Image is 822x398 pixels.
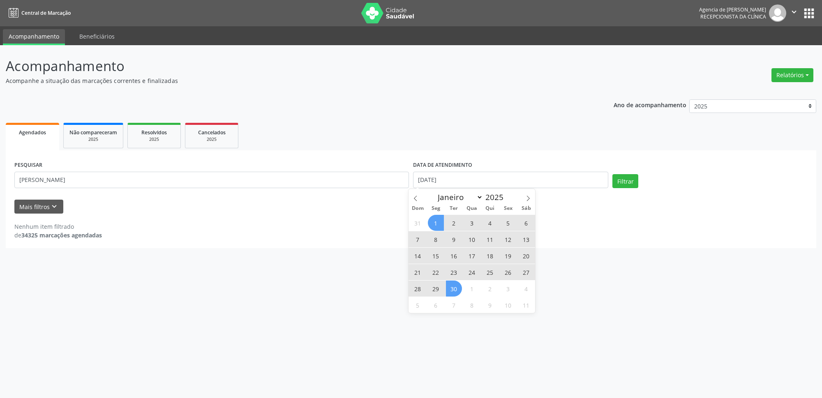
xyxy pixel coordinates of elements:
[141,129,167,136] span: Resolvidos
[409,206,427,211] span: Dom
[428,281,444,297] span: Setembro 29, 2025
[14,172,409,188] input: Nome, código do beneficiário ou CPF
[464,264,480,280] span: Setembro 24, 2025
[198,129,226,136] span: Cancelados
[446,215,462,231] span: Setembro 2, 2025
[19,129,46,136] span: Agendados
[482,281,498,297] span: Outubro 2, 2025
[69,136,117,143] div: 2025
[482,215,498,231] span: Setembro 4, 2025
[428,215,444,231] span: Setembro 1, 2025
[483,192,510,202] input: Year
[410,231,426,247] span: Setembro 7, 2025
[771,68,813,82] button: Relatórios
[699,6,766,13] div: Agencia de [PERSON_NAME]
[464,281,480,297] span: Outubro 1, 2025
[427,206,445,211] span: Seg
[700,13,766,20] span: Recepcionista da clínica
[517,206,535,211] span: Sáb
[14,222,102,231] div: Nenhum item filtrado
[410,248,426,264] span: Setembro 14, 2025
[446,231,462,247] span: Setembro 9, 2025
[428,264,444,280] span: Setembro 22, 2025
[6,6,71,20] a: Central de Marcação
[464,297,480,313] span: Outubro 8, 2025
[446,264,462,280] span: Setembro 23, 2025
[445,206,463,211] span: Ter
[482,231,498,247] span: Setembro 11, 2025
[499,206,517,211] span: Sex
[612,174,638,188] button: Filtrar
[790,7,799,16] i: 
[413,159,472,172] label: DATA DE ATENDIMENTO
[481,206,499,211] span: Qui
[21,9,71,16] span: Central de Marcação
[500,231,516,247] span: Setembro 12, 2025
[434,191,483,203] select: Month
[769,5,786,22] img: img
[14,159,42,172] label: PESQUISAR
[482,297,498,313] span: Outubro 9, 2025
[428,231,444,247] span: Setembro 8, 2025
[518,264,534,280] span: Setembro 27, 2025
[21,231,102,239] strong: 34325 marcações agendadas
[446,297,462,313] span: Outubro 7, 2025
[191,136,232,143] div: 2025
[428,297,444,313] span: Outubro 6, 2025
[518,215,534,231] span: Setembro 6, 2025
[446,248,462,264] span: Setembro 16, 2025
[6,76,573,85] p: Acompanhe a situação das marcações correntes e finalizadas
[464,248,480,264] span: Setembro 17, 2025
[802,6,816,21] button: apps
[500,297,516,313] span: Outubro 10, 2025
[3,29,65,45] a: Acompanhamento
[464,231,480,247] span: Setembro 10, 2025
[500,264,516,280] span: Setembro 26, 2025
[134,136,175,143] div: 2025
[500,281,516,297] span: Outubro 3, 2025
[518,231,534,247] span: Setembro 13, 2025
[500,215,516,231] span: Setembro 5, 2025
[464,215,480,231] span: Setembro 3, 2025
[518,297,534,313] span: Outubro 11, 2025
[410,264,426,280] span: Setembro 21, 2025
[614,99,686,110] p: Ano de acompanhamento
[14,231,102,239] div: de
[74,29,120,44] a: Beneficiários
[50,202,59,211] i: keyboard_arrow_down
[410,297,426,313] span: Outubro 5, 2025
[413,172,608,188] input: Selecione um intervalo
[446,281,462,297] span: Setembro 30, 2025
[410,215,426,231] span: Agosto 31, 2025
[500,248,516,264] span: Setembro 19, 2025
[428,248,444,264] span: Setembro 15, 2025
[786,5,802,22] button: 
[482,248,498,264] span: Setembro 18, 2025
[518,248,534,264] span: Setembro 20, 2025
[463,206,481,211] span: Qua
[410,281,426,297] span: Setembro 28, 2025
[518,281,534,297] span: Outubro 4, 2025
[14,200,63,214] button: Mais filtroskeyboard_arrow_down
[6,56,573,76] p: Acompanhamento
[482,264,498,280] span: Setembro 25, 2025
[69,129,117,136] span: Não compareceram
